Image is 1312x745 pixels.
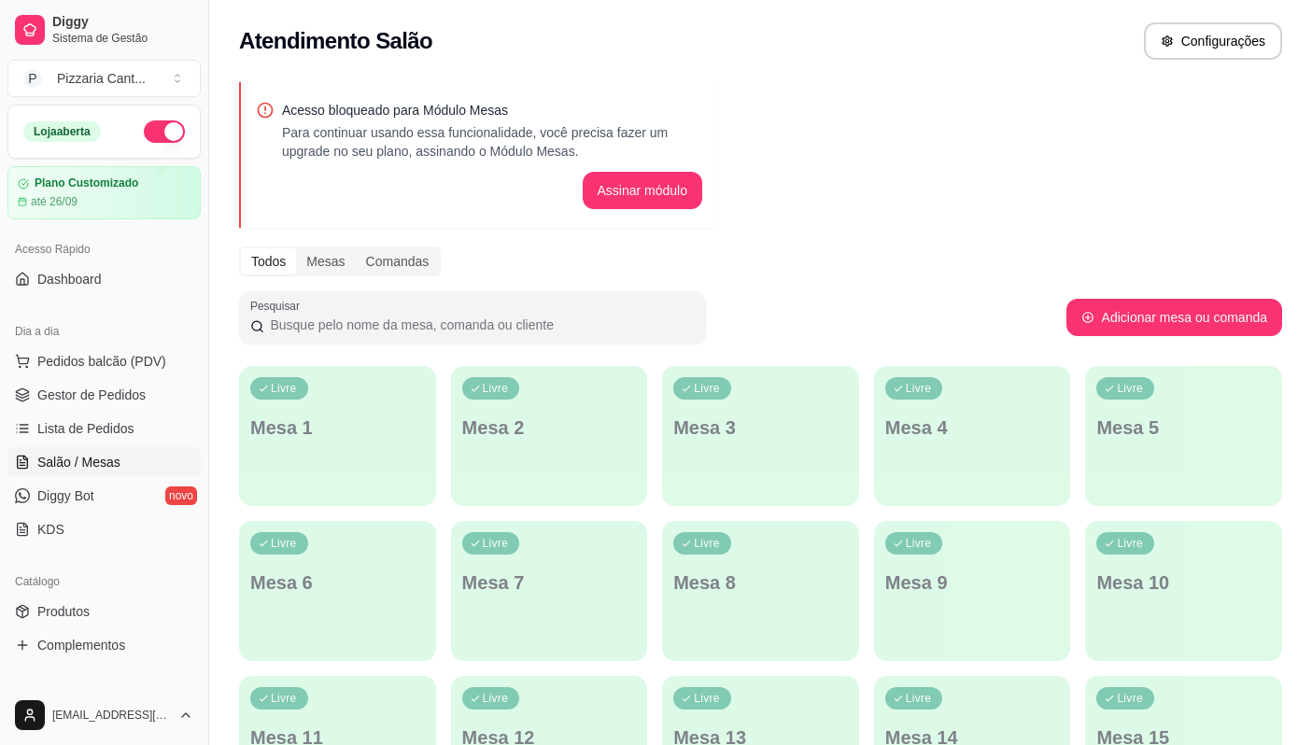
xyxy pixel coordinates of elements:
[451,521,648,661] button: LivreMesa 7
[662,366,859,506] button: LivreMesa 3
[1085,366,1282,506] button: LivreMesa 5
[7,380,201,410] a: Gestor de Pedidos
[23,121,101,142] div: Loja aberta
[37,352,166,371] span: Pedidos balcão (PDV)
[694,691,720,706] p: Livre
[7,630,201,660] a: Complementos
[37,602,90,621] span: Produtos
[52,708,171,723] span: [EMAIL_ADDRESS][DOMAIN_NAME]
[250,298,306,314] label: Pesquisar
[874,366,1071,506] button: LivreMesa 4
[31,194,78,209] article: até 26/09
[37,486,94,505] span: Diggy Bot
[1117,536,1143,551] p: Livre
[885,569,1060,596] p: Mesa 9
[7,316,201,346] div: Dia a dia
[1085,521,1282,661] button: LivreMesa 10
[250,415,425,441] p: Mesa 1
[144,120,185,143] button: Alterar Status
[7,7,201,52] a: DiggySistema de Gestão
[35,176,138,190] article: Plano Customizado
[1117,381,1143,396] p: Livre
[694,536,720,551] p: Livre
[37,453,120,471] span: Salão / Mesas
[7,414,201,443] a: Lista de Pedidos
[7,481,201,511] a: Diggy Botnovo
[37,636,125,654] span: Complementos
[37,520,64,539] span: KDS
[874,521,1071,661] button: LivreMesa 9
[264,316,695,334] input: Pesquisar
[37,419,134,438] span: Lista de Pedidos
[483,691,509,706] p: Livre
[906,381,932,396] p: Livre
[37,386,146,404] span: Gestor de Pedidos
[282,123,702,161] p: Para continuar usando essa funcionalidade, você precisa fazer um upgrade no seu plano, assinando ...
[7,693,201,738] button: [EMAIL_ADDRESS][DOMAIN_NAME]
[1117,691,1143,706] p: Livre
[7,346,201,376] button: Pedidos balcão (PDV)
[57,69,146,88] div: Pizzaria Cant ...
[239,26,432,56] h2: Atendimento Salão
[483,536,509,551] p: Livre
[271,381,297,396] p: Livre
[1096,569,1271,596] p: Mesa 10
[271,536,297,551] p: Livre
[7,166,201,219] a: Plano Customizadoaté 26/09
[52,31,193,46] span: Sistema de Gestão
[239,521,436,661] button: LivreMesa 6
[462,569,637,596] p: Mesa 7
[7,447,201,477] a: Salão / Mesas
[694,381,720,396] p: Livre
[7,567,201,597] div: Catálogo
[296,248,355,274] div: Mesas
[7,514,201,544] a: KDS
[483,381,509,396] p: Livre
[885,415,1060,441] p: Mesa 4
[906,536,932,551] p: Livre
[282,101,702,119] p: Acesso bloqueado para Módulo Mesas
[7,234,201,264] div: Acesso Rápido
[462,415,637,441] p: Mesa 2
[7,264,201,294] a: Dashboard
[906,691,932,706] p: Livre
[7,60,201,97] button: Select a team
[1066,299,1282,336] button: Adicionar mesa ou comanda
[1096,415,1271,441] p: Mesa 5
[673,415,848,441] p: Mesa 3
[250,569,425,596] p: Mesa 6
[23,69,42,88] span: P
[37,270,102,288] span: Dashboard
[583,172,703,209] button: Assinar módulo
[7,597,201,626] a: Produtos
[52,14,193,31] span: Diggy
[673,569,848,596] p: Mesa 8
[239,366,436,506] button: LivreMesa 1
[241,248,296,274] div: Todos
[1144,22,1282,60] button: Configurações
[356,248,440,274] div: Comandas
[271,691,297,706] p: Livre
[451,366,648,506] button: LivreMesa 2
[662,521,859,661] button: LivreMesa 8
